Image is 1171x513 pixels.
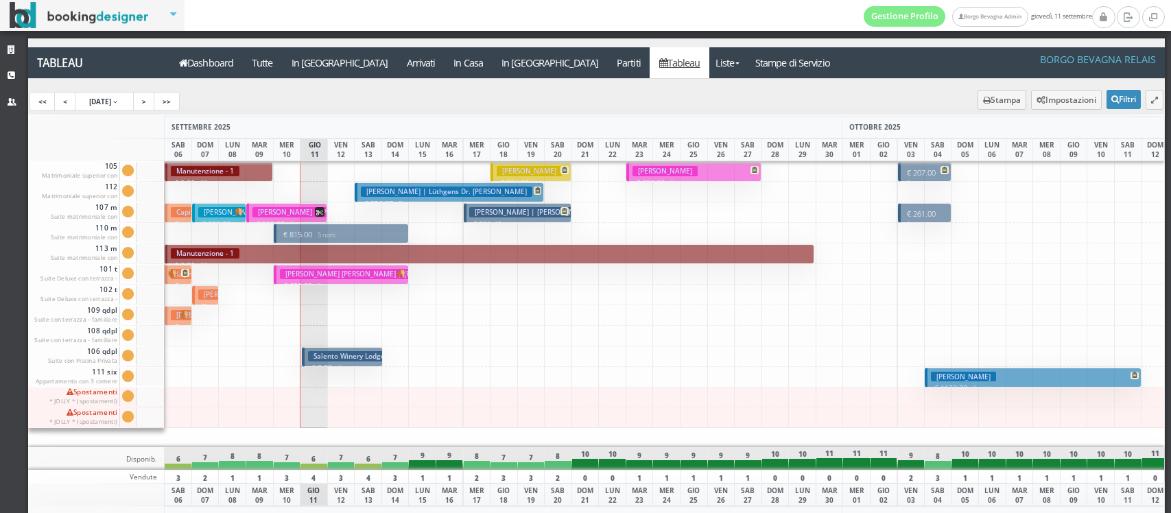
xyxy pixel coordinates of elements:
[393,200,416,208] small: 7 notti
[870,447,898,470] div: 11
[285,220,308,229] small: 2 notti
[463,484,491,506] div: MER 17
[195,261,222,270] small: 28 notti
[652,470,681,484] div: 1
[170,47,243,78] a: Dashboard
[1142,484,1170,506] div: DOM 12
[164,484,192,506] div: SAB 06
[280,269,464,279] h3: [PERSON_NAME] [PERSON_NAME] | [PERSON_NAME]
[903,208,947,230] p: € 261.00
[978,470,1006,484] div: 1
[312,230,335,239] small: 5 notti
[1114,139,1142,161] div: SAB 11
[967,384,991,393] small: 8 notti
[529,179,552,188] small: 3 notti
[978,90,1026,110] button: Stampa
[925,368,1142,387] button: [PERSON_NAME] € 1123.20 8 notti
[408,447,436,470] div: 9
[734,139,762,161] div: SAB 27
[761,470,790,484] div: 0
[31,224,120,244] span: 110 m
[1006,447,1034,470] div: 10
[1114,484,1142,506] div: SAB 11
[397,269,406,278] img: room-undefined.png
[1040,53,1156,65] h4: BORGO BEVAGNA RELAIS
[397,47,445,78] a: Arrivati
[171,322,187,365] p: € 337.50
[274,224,409,243] button: € 815.00 5 notti 2 Adulti
[517,484,545,506] div: VEN 19
[31,265,120,285] span: 101 t
[191,139,220,161] div: DOM 07
[842,139,871,161] div: MER 01
[951,470,980,484] div: 1
[165,265,191,285] button: Lapresentazione FONTE Marianna | Fonte Lapresentazione Marianna € 0.00
[1142,139,1170,161] div: DOM 12
[978,447,1006,470] div: 10
[164,470,192,484] div: 3
[788,447,816,470] div: 10
[171,178,269,189] p: € 0.00
[816,470,844,484] div: 0
[864,6,1092,27] span: giovedì, 11 settembre
[300,447,328,470] div: 6
[164,139,192,161] div: SAB 06
[907,169,941,189] small: 2 notti
[490,139,518,161] div: GIO 18
[464,203,572,223] button: [PERSON_NAME] | [PERSON_NAME] € 931.40 4 notti
[816,447,844,470] div: 11
[816,484,844,506] div: MAR 30
[308,362,379,373] p: € 0.00
[1114,447,1142,470] div: 10
[198,301,215,344] p: € 236.00
[381,139,410,161] div: DOM 14
[1006,484,1034,506] div: MAR 07
[501,220,525,229] small: 4 notti
[1060,447,1088,470] div: 10
[870,470,898,484] div: 0
[273,484,301,506] div: MER 10
[490,162,571,182] button: [PERSON_NAME] € 354.35 3 notti
[192,203,246,223] button: [PERSON_NAME] [PERSON_NAME] [PERSON_NAME] | Escapes Secret € 288.00 2 notti
[246,470,274,484] div: 1
[493,47,608,78] a: In [GEOGRAPHIC_DATA]
[463,470,491,484] div: 2
[436,139,464,161] div: MAR 16
[978,139,1006,161] div: LUN 06
[652,484,681,506] div: MER 24
[28,47,170,78] a: Tableau
[897,484,925,506] div: VEN 03
[31,368,120,388] span: 111 six
[246,447,274,470] div: 8
[571,139,600,161] div: DOM 21
[171,281,187,324] p: € 0.00
[598,447,626,470] div: 10
[361,187,532,197] h3: [PERSON_NAME] | Lüthgens Dr. [PERSON_NAME]
[626,447,654,470] div: 9
[1031,90,1102,110] button: Impostazioni
[734,484,762,506] div: SAB 27
[1087,484,1115,506] div: VEN 10
[490,484,518,506] div: GIO 18
[680,139,708,161] div: GIO 25
[354,470,382,484] div: 4
[931,383,1137,394] p: € 1123.20
[788,484,816,506] div: LUN 29
[463,447,491,470] div: 8
[707,447,735,470] div: 9
[1114,470,1142,484] div: 1
[571,484,600,506] div: DOM 21
[49,397,118,405] small: * JOLLY * (spostamenti)
[48,357,118,364] small: Suite con Piscina Privata
[198,289,263,300] h3: [PERSON_NAME]
[680,470,708,484] div: 1
[598,470,626,484] div: 0
[1032,470,1061,484] div: 1
[517,447,545,470] div: 7
[761,139,790,161] div: DOM 28
[40,295,117,312] small: Suite Deluxe con terrazza - Tripla
[951,484,980,506] div: DOM 05
[924,484,952,506] div: SAB 04
[40,274,117,291] small: Suite Deluxe con terrazza - Tripla
[300,484,328,506] div: GIO 11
